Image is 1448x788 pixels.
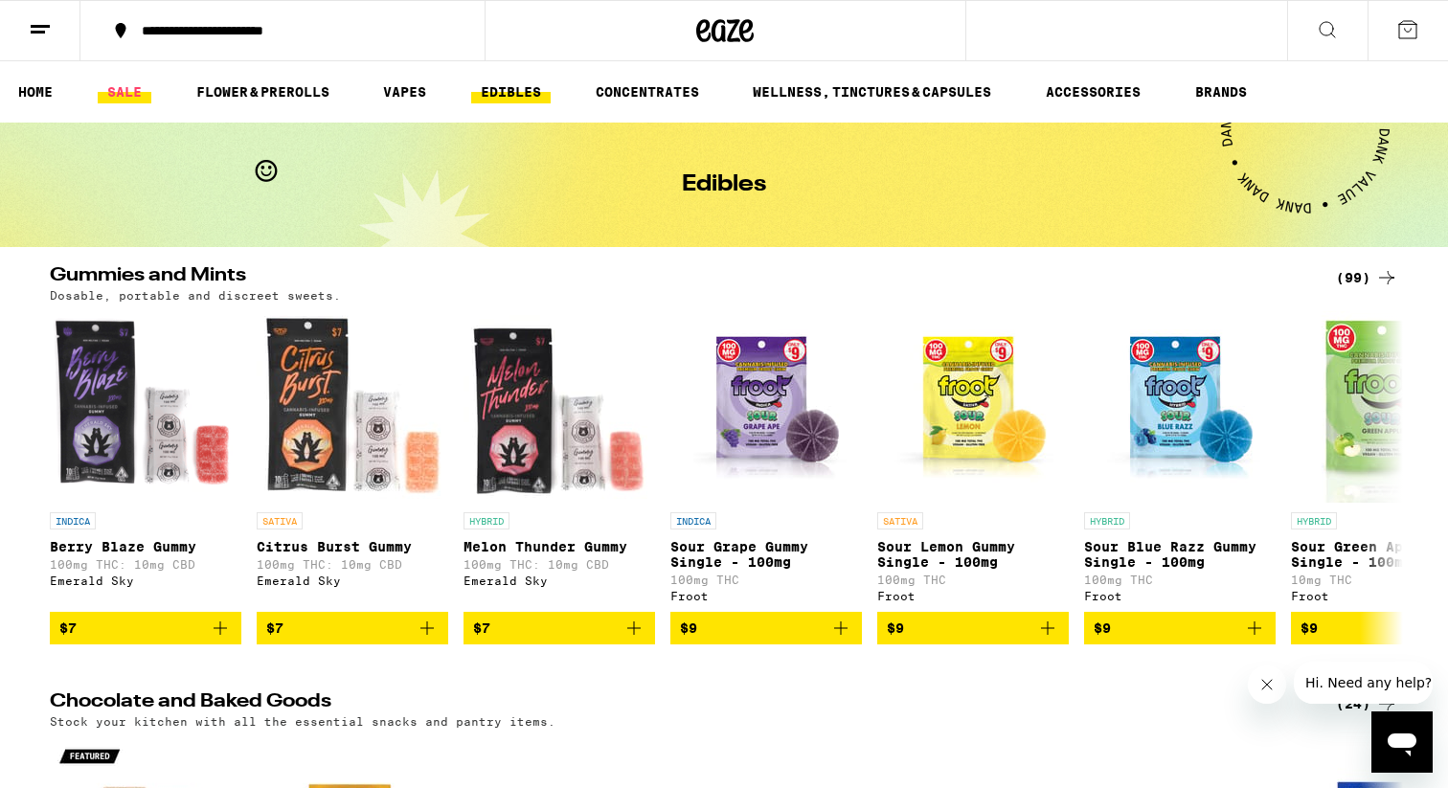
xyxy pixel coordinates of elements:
[877,612,1069,644] button: Add to bag
[1084,612,1276,644] button: Add to bag
[670,311,862,612] a: Open page for Sour Grape Gummy Single - 100mg from Froot
[877,590,1069,602] div: Froot
[266,620,283,636] span: $7
[50,289,341,302] p: Dosable, portable and discreet sweets.
[50,311,241,503] img: Emerald Sky - Berry Blaze Gummy
[1084,311,1276,612] a: Open page for Sour Blue Razz Gummy Single - 100mg from Froot
[1084,574,1276,586] p: 100mg THC
[464,311,655,503] img: Emerald Sky - Melon Thunder Gummy
[464,574,655,587] div: Emerald Sky
[471,80,551,103] a: EDIBLES
[877,512,923,529] p: SATIVA
[50,311,241,612] a: Open page for Berry Blaze Gummy from Emerald Sky
[1336,266,1398,289] a: (99)
[1336,692,1398,715] a: (24)
[1294,662,1433,704] iframe: Message from company
[50,558,241,571] p: 100mg THC: 10mg CBD
[1084,539,1276,570] p: Sour Blue Razz Gummy Single - 100mg
[877,539,1069,570] p: Sour Lemon Gummy Single - 100mg
[1036,80,1150,103] a: ACCESSORIES
[187,80,339,103] a: FLOWER & PREROLLS
[743,80,1001,103] a: WELLNESS, TINCTURES & CAPSULES
[257,539,448,554] p: Citrus Burst Gummy
[9,80,62,103] a: HOME
[586,80,709,103] a: CONCENTRATES
[257,311,448,503] img: Emerald Sky - Citrus Burst Gummy
[670,612,862,644] button: Add to bag
[257,311,448,612] a: Open page for Citrus Burst Gummy from Emerald Sky
[1084,512,1130,529] p: HYBRID
[50,715,555,728] p: Stock your kitchen with all the essential snacks and pantry items.
[670,574,862,586] p: 100mg THC
[877,574,1069,586] p: 100mg THC
[877,311,1069,503] img: Froot - Sour Lemon Gummy Single - 100mg
[50,692,1304,715] h2: Chocolate and Baked Goods
[464,512,509,529] p: HYBRID
[464,311,655,612] a: Open page for Melon Thunder Gummy from Emerald Sky
[1084,311,1276,503] img: Froot - Sour Blue Razz Gummy Single - 100mg
[257,612,448,644] button: Add to bag
[50,612,241,644] button: Add to bag
[464,539,655,554] p: Melon Thunder Gummy
[1301,620,1318,636] span: $9
[464,612,655,644] button: Add to bag
[50,512,96,529] p: INDICA
[59,620,77,636] span: $7
[1291,512,1337,529] p: HYBRID
[373,80,436,103] a: VAPES
[680,620,697,636] span: $9
[1248,665,1286,704] iframe: Close message
[1094,620,1111,636] span: $9
[473,620,490,636] span: $7
[257,558,448,571] p: 100mg THC: 10mg CBD
[50,539,241,554] p: Berry Blaze Gummy
[1084,590,1276,602] div: Froot
[1186,80,1256,103] a: BRANDS
[670,539,862,570] p: Sour Grape Gummy Single - 100mg
[50,266,1304,289] h2: Gummies and Mints
[670,512,716,529] p: INDICA
[670,590,862,602] div: Froot
[257,574,448,587] div: Emerald Sky
[682,173,766,196] h1: Edibles
[50,574,241,587] div: Emerald Sky
[877,311,1069,612] a: Open page for Sour Lemon Gummy Single - 100mg from Froot
[98,80,151,103] a: SALE
[1371,711,1433,773] iframe: Button to launch messaging window
[887,620,904,636] span: $9
[670,311,862,503] img: Froot - Sour Grape Gummy Single - 100mg
[464,558,655,571] p: 100mg THC: 10mg CBD
[257,512,303,529] p: SATIVA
